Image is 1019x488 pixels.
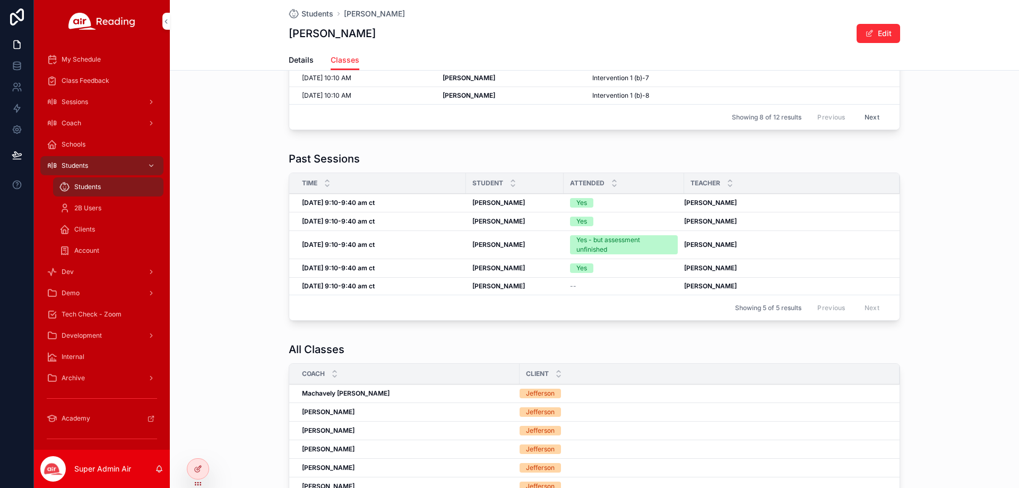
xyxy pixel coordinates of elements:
strong: [DATE] 9:10-9:40 am ct [302,241,375,249]
span: Dev [62,268,74,276]
span: Clients [74,225,95,234]
span: My Schedule [62,55,101,64]
a: Tech Check - Zoom [40,305,163,324]
strong: Machavely [PERSON_NAME] [302,389,390,397]
span: Students [301,8,333,19]
a: [PERSON_NAME] [684,282,887,290]
strong: [PERSON_NAME] [684,241,737,249]
a: [DATE] 10:10 AM [302,74,430,82]
span: [DATE] 10:10 AM [302,74,351,82]
strong: [PERSON_NAME] [684,264,737,272]
a: [PERSON_NAME] [472,217,557,226]
a: Development [40,326,163,345]
span: Intervention 1 (b)-7 [592,74,649,82]
a: Account [53,241,163,260]
strong: [PERSON_NAME] [302,464,355,472]
a: Students [40,156,163,175]
p: Super Admin Air [74,464,131,474]
a: [PERSON_NAME] [443,91,586,100]
div: Jefferson [526,389,555,398]
a: [PERSON_NAME] [684,217,887,226]
span: Development [62,331,102,340]
span: Archive [62,374,85,382]
a: -- [570,282,678,290]
a: Demo [40,284,163,303]
a: Intervention 1 (b)-7 [592,74,887,82]
strong: [PERSON_NAME] [302,445,355,453]
a: Classes [331,50,359,71]
strong: [PERSON_NAME] [684,199,737,207]
strong: [PERSON_NAME] [443,91,495,99]
span: Classes [331,55,359,65]
a: [DATE] 9:10-9:40 am ct [302,241,460,249]
span: Class Feedback [62,76,109,85]
a: [PERSON_NAME] [472,264,557,272]
a: Schools [40,135,163,154]
strong: [PERSON_NAME] [684,217,737,225]
span: -- [570,282,576,290]
a: Class Feedback [40,71,163,90]
span: Schools [62,140,85,149]
span: [DATE] 10:10 AM [302,91,351,100]
a: [PERSON_NAME] [443,74,586,82]
span: Student [472,179,503,187]
a: [DATE] 10:10 AM [302,91,430,100]
span: Coach [302,370,325,378]
span: Tech Check - Zoom [62,310,122,319]
a: Intervention 1 (b)-8 [592,91,887,100]
a: [DATE] 9:10-9:40 am ct [302,217,460,226]
a: My Schedule [40,50,163,69]
a: Details [289,50,314,72]
h1: [PERSON_NAME] [289,26,376,41]
span: Sessions [62,98,88,106]
a: Dev [40,262,163,281]
strong: [PERSON_NAME] [472,264,525,272]
strong: [PERSON_NAME] [684,282,737,290]
span: Students [74,183,101,191]
strong: [DATE] 9:10-9:40 am ct [302,282,375,290]
span: Demo [62,289,80,297]
a: Yes [570,198,678,208]
a: Students [53,177,163,196]
h1: Past Sessions [289,151,360,166]
a: [PERSON_NAME] [684,264,887,272]
span: Teacher [690,179,720,187]
a: Clients [53,220,163,239]
span: Internal [62,353,84,361]
h1: All Classes [289,342,344,357]
strong: [PERSON_NAME] [302,426,355,434]
a: Yes [570,263,678,273]
a: Archive [40,369,163,388]
a: Sessions [40,92,163,112]
span: Showing 5 of 5 results [735,304,801,312]
a: Internal [40,347,163,366]
a: [DATE] 9:10-9:40 am ct [302,282,460,290]
a: [PERSON_NAME] [472,282,557,290]
button: Edit [857,24,900,43]
span: Details [289,55,314,65]
button: Next [857,109,887,125]
div: Yes - but assessment unfinished [576,235,671,254]
span: [PERSON_NAME] [344,8,405,19]
div: Jefferson [526,426,555,435]
strong: [PERSON_NAME] [443,74,495,82]
strong: [PERSON_NAME] [472,241,525,249]
span: Time [302,179,317,187]
div: Yes [576,263,587,273]
span: Client [526,370,549,378]
a: [PERSON_NAME] [684,241,887,249]
span: Account [74,246,99,255]
strong: [PERSON_NAME] [472,217,525,225]
a: Coach [40,114,163,133]
div: scrollable content [34,42,170,450]
strong: [DATE] 9:10-9:40 am ct [302,217,375,225]
div: Jefferson [526,463,555,473]
strong: [PERSON_NAME] [472,199,525,207]
strong: [PERSON_NAME] [302,408,355,416]
img: App logo [68,13,135,30]
a: 2B Users [53,199,163,218]
span: Intervention 1 (b)-8 [592,91,649,100]
div: Jefferson [526,444,555,454]
span: 2B Users [74,204,101,212]
a: [PERSON_NAME] [684,199,887,207]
